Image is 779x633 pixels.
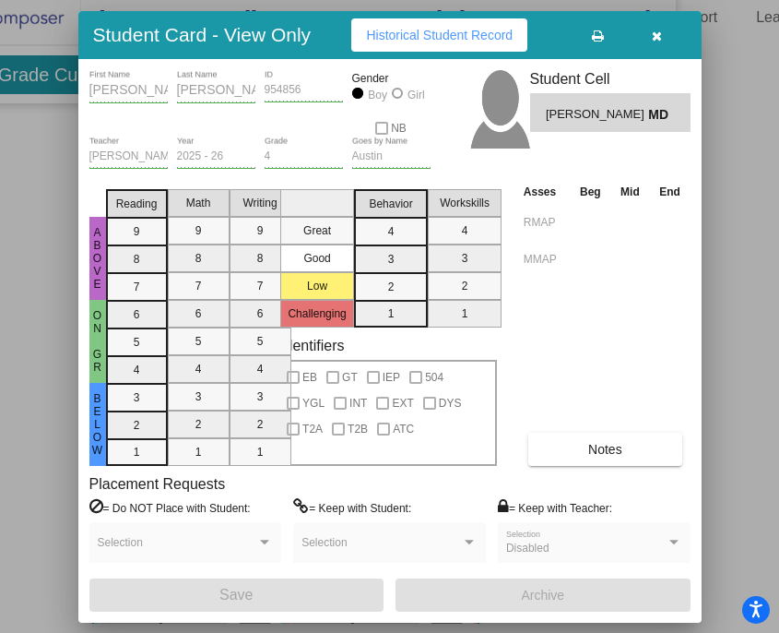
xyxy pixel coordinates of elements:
label: = Do NOT Place with Student: [89,498,251,517]
input: year [177,150,255,163]
input: grade [265,150,343,163]
label: = Keep with Teacher: [498,498,612,517]
span: [PERSON_NAME] [546,105,648,125]
span: Disabled [506,542,549,555]
span: NB [391,117,407,139]
th: Mid [610,182,649,202]
label: Placement Requests [89,475,226,493]
input: assessment [524,245,566,273]
mat-label: Gender [352,70,431,87]
span: INT [349,392,367,414]
span: 504 [425,366,443,388]
input: assessment [524,209,566,236]
input: goes by name [352,150,431,163]
span: Save [219,587,253,603]
span: GT [342,366,358,388]
span: YGL [302,392,325,414]
input: teacher [89,150,168,163]
th: End [649,182,690,202]
span: T2B [348,418,368,440]
span: On Gr [89,309,106,374]
th: Beg [570,182,610,202]
span: DYS [439,392,462,414]
button: Archive [395,579,690,612]
button: Notes [528,433,682,466]
div: Boy [367,87,387,103]
span: EXT [392,392,413,414]
span: Notes [588,442,622,457]
label: Identifiers [280,337,344,354]
h3: Student Card - View Only [93,23,312,46]
span: EB [302,366,317,388]
span: Archive [521,588,564,603]
span: ATC [393,418,414,440]
span: MD [648,105,674,125]
input: Enter ID [265,84,343,97]
span: Below [89,392,106,457]
div: Girl [407,87,425,103]
h3: Student Cell [530,70,690,88]
span: Historical Student Record [366,28,513,42]
span: Above [89,226,106,291]
span: IEP [383,366,400,388]
button: Save [89,579,384,612]
th: Asses [519,182,571,202]
span: T2A [302,418,323,440]
label: = Keep with Student: [293,498,411,517]
button: Historical Student Record [351,18,527,52]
